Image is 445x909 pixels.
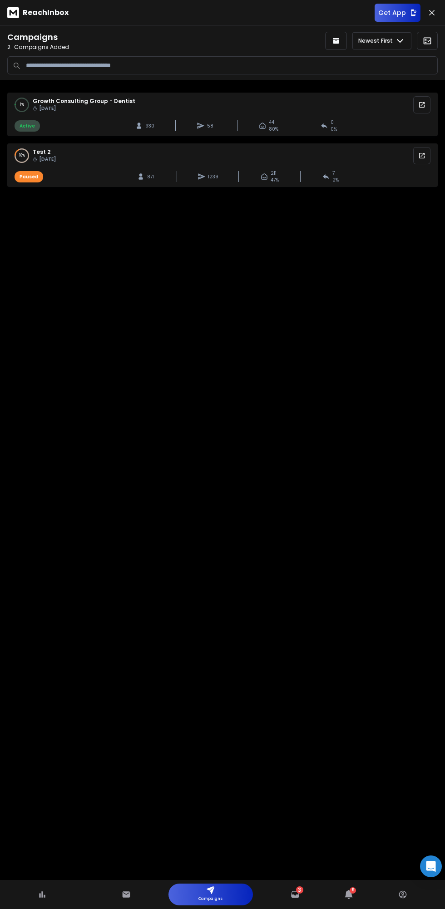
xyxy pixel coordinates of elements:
a: 1%Growth Consulting Group - Dentist [DATE]Active930584480%00% [7,93,438,136]
div: Paused [15,171,43,182]
p: 1 % [20,102,24,108]
span: 930 [145,123,154,129]
span: 44 [269,119,274,126]
span: 871 [147,173,156,180]
div: Active [15,120,40,132]
p: Campaigns Added [7,44,220,51]
span: 0 [331,119,334,126]
p: Campaigns [198,894,222,904]
span: [DATE] [33,156,56,163]
p: 18 % [19,153,25,158]
span: 5 [350,887,356,894]
a: 3 [291,890,300,899]
span: [DATE] [33,105,135,112]
span: 2 % [332,177,339,183]
span: 58 [207,123,216,129]
button: Newest First [352,32,411,49]
a: 18%test 2 [DATE]Paused871123921147%72% [7,143,438,187]
p: ReachInbox [23,7,69,18]
span: 1239 [208,173,218,180]
h2: Campaigns [7,31,220,44]
div: Open Intercom Messenger [420,855,442,877]
span: 80 % [269,126,278,133]
span: 2 [7,44,10,51]
span: 211 [271,170,277,177]
span: 0 % [331,126,337,133]
span: 47 % [271,177,279,183]
span: 7 [332,170,335,177]
span: Growth Consulting Group - Dentist [33,98,135,112]
span: 3 [298,886,301,894]
button: Get App [375,4,420,22]
span: test 2 [33,148,56,163]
